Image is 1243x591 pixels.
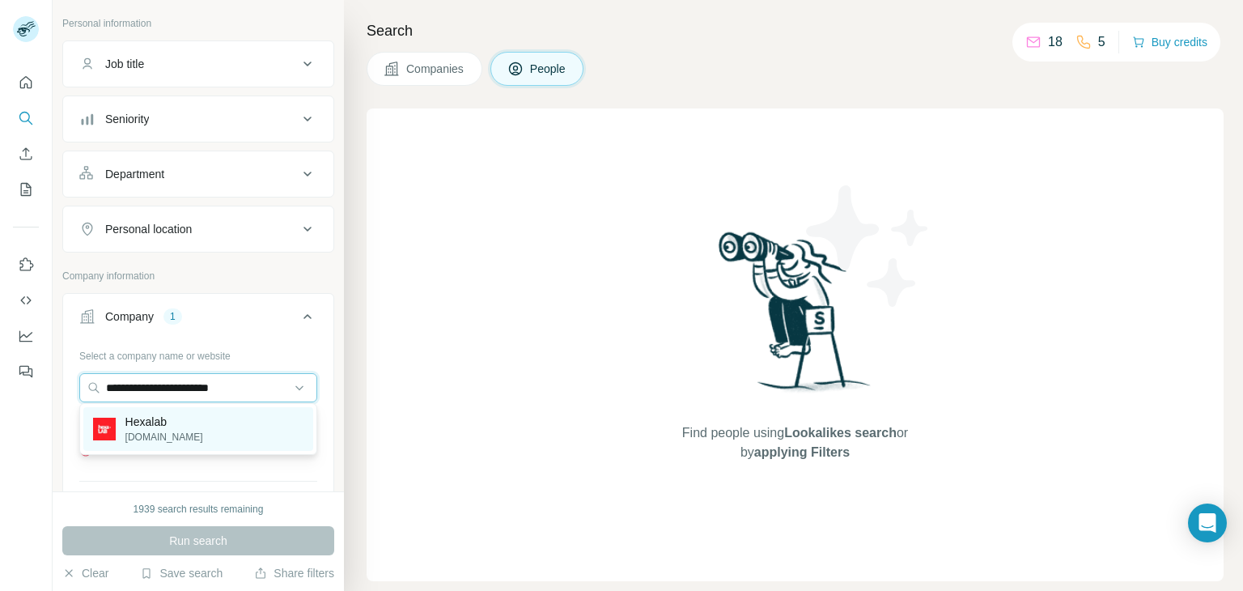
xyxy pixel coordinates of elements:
[105,308,154,325] div: Company
[63,210,333,249] button: Personal location
[62,565,108,581] button: Clear
[13,357,39,386] button: Feedback
[13,104,39,133] button: Search
[105,166,164,182] div: Department
[13,68,39,97] button: Quick start
[79,342,317,364] div: Select a company name or website
[1132,31,1207,53] button: Buy credits
[105,111,149,127] div: Seniority
[1048,32,1063,52] p: 18
[13,321,39,351] button: Dashboard
[63,155,333,193] button: Department
[13,286,39,315] button: Use Surfe API
[62,16,334,31] p: Personal information
[105,56,144,72] div: Job title
[63,297,333,342] button: Company1
[62,269,334,283] p: Company information
[665,423,924,462] span: Find people using or by
[1188,504,1227,542] div: Open Intercom Messenger
[125,430,203,444] p: [DOMAIN_NAME]
[367,19,1224,42] h4: Search
[254,565,334,581] button: Share filters
[406,61,465,77] span: Companies
[125,414,203,430] p: Hexalab
[784,426,897,440] span: Lookalikes search
[134,502,264,517] div: 1939 search results remaining
[63,100,333,138] button: Seniority
[13,175,39,204] button: My lists
[93,418,116,440] img: Hexalab
[105,221,192,237] div: Personal location
[530,61,567,77] span: People
[163,309,182,324] div: 1
[13,250,39,279] button: Use Surfe on LinkedIn
[63,45,333,83] button: Job title
[13,139,39,168] button: Enrich CSV
[754,445,850,459] span: applying Filters
[711,227,880,408] img: Surfe Illustration - Woman searching with binoculars
[140,565,223,581] button: Save search
[795,173,941,319] img: Surfe Illustration - Stars
[1098,32,1105,52] p: 5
